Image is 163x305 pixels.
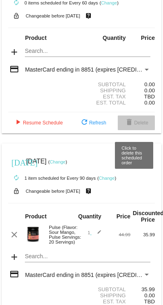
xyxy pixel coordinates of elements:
small: 1 item scheduled for Every 90 days [8,176,96,181]
small: ( ) [97,176,117,181]
span: 0.00 [144,292,155,298]
small: Changeable before [DATE] [26,189,80,194]
div: Est. Tax [81,94,130,100]
mat-icon: edit [92,230,101,240]
strong: Product [25,213,46,220]
span: Delete [124,120,148,126]
div: Est. Tax [81,298,130,305]
strong: Quantity [103,35,126,41]
span: 1 [88,230,101,235]
small: ( ) [48,159,67,164]
mat-icon: delete [124,118,134,128]
mat-icon: lock_open [11,186,21,196]
mat-icon: autorenew [11,173,21,183]
mat-icon: [DATE] [11,157,21,167]
div: Shipping [81,87,130,94]
div: Subtotal [81,286,130,292]
span: 0.00 [144,87,155,94]
span: Refresh [79,120,106,126]
mat-icon: live_help [84,11,93,21]
a: Change [50,159,66,164]
input: Search... [25,253,150,260]
a: Change [101,0,117,5]
div: Est. Total [81,100,130,106]
span: TBD [144,298,155,305]
mat-icon: play_arrow [13,118,23,128]
small: ( ) [99,0,119,5]
mat-icon: clear [9,230,19,240]
div: 35.99 [130,286,155,292]
strong: Price [141,35,155,41]
button: Delete [118,115,155,130]
img: Pulse-20S-Sour-Mango.png [25,226,41,242]
div: 35.99 [130,232,155,237]
span: 0.00 [144,100,155,106]
mat-icon: add [9,252,19,262]
mat-icon: live_help [84,186,93,196]
span: Resume Schedule [13,120,63,126]
mat-icon: lock_open [11,11,21,21]
button: Resume Schedule [7,115,69,130]
div: 0.00 [130,81,155,87]
mat-icon: refresh [79,118,89,128]
mat-icon: add [9,47,19,57]
div: Subtotal [81,81,130,87]
button: Refresh [73,115,113,130]
strong: Product [25,35,46,41]
mat-select: Payment Method [25,66,150,73]
input: Search... [25,48,150,54]
div: Shipping [81,292,130,298]
small: Changeable before [DATE] [26,13,80,18]
div: 44.99 [106,232,130,237]
span: TBD [144,94,155,100]
strong: Quantity [78,213,101,220]
small: 0 items scheduled for Every 60 days [8,0,98,5]
mat-icon: credit_card [9,64,19,74]
mat-select: Payment Method [25,272,150,278]
mat-icon: credit_card [9,269,19,279]
strong: Price [117,213,130,220]
a: Change [99,176,115,181]
div: Pulse (Flavor: Sour Mango, Pulse Servings: 20 Servings) [45,225,81,244]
